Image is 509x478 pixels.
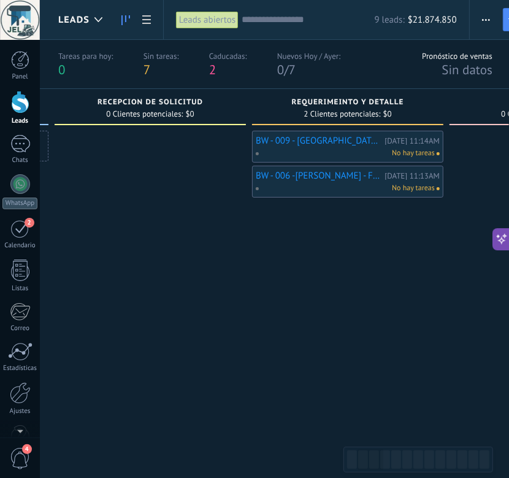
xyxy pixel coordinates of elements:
[98,98,203,107] span: RECEPCION DE SOLICITUD
[2,198,37,209] div: WhatsApp
[292,98,404,107] span: REQUERIMEINTO Y DETALLE
[277,61,284,78] span: 0
[437,187,440,190] span: No hay nada asignado
[144,61,150,78] span: 7
[477,8,495,31] button: Más
[408,14,457,26] span: $21.874.850
[256,136,381,146] a: BW - 009 - [GEOGRAPHIC_DATA] - REPORTO HUMEDAD EN EL AREA [PERSON_NAME] DEL ARCHIVO. (CIELO RASO
[136,8,157,32] a: Lista
[437,152,440,155] span: No hay nada asignado
[209,61,216,78] span: 2
[2,156,38,164] div: Chats
[284,61,288,78] span: /
[2,364,38,372] div: Estadísticas
[209,51,247,61] div: Caducadas:
[106,110,183,118] span: 0 Clientes potenciales:
[383,110,392,118] span: $0
[2,407,38,415] div: Ajustes
[2,325,38,333] div: Correo
[258,98,437,109] div: REQUERIMEINTO Y DETALLE
[61,98,240,109] div: RECEPCION DE SOLICITUD
[256,171,381,181] a: BW - 006 -[PERSON_NAME] - FILTRO AGUA TECHO LAMINAS
[22,444,32,454] span: 4
[392,183,435,194] span: No hay tareas
[58,61,65,78] span: 0
[144,51,179,61] div: Sin tareas:
[2,73,38,81] div: Panel
[2,285,38,293] div: Listas
[289,61,296,78] span: 7
[186,110,194,118] span: $0
[375,14,405,26] span: 9 leads:
[25,218,34,228] span: 2
[176,11,239,29] div: Leads abiertos
[392,148,435,159] span: No hay tareas
[277,51,340,61] div: Nuevos Hoy / Ayer:
[58,14,90,26] span: Leads
[304,110,380,118] span: 2 Clientes potenciales:
[422,51,492,61] div: Pronóstico de ventas
[385,172,440,180] div: [DATE] 11:13AM
[58,51,113,61] div: Tareas para hoy:
[2,242,38,250] div: Calendario
[115,8,136,32] a: Leads
[2,117,38,125] div: Leads
[385,137,440,145] div: [DATE] 11:14AM
[442,61,492,78] span: Sin datos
